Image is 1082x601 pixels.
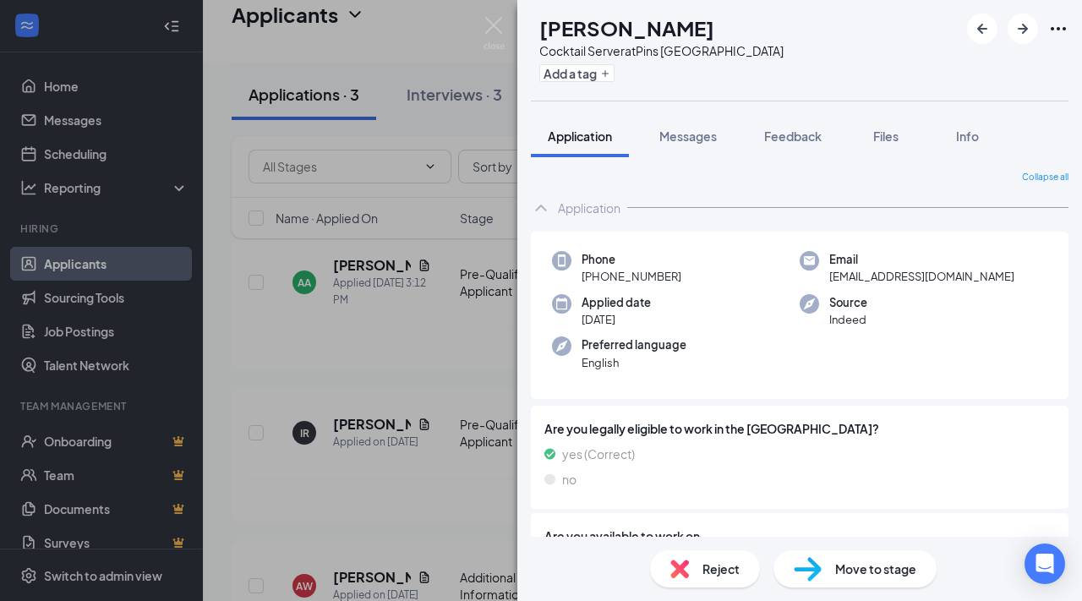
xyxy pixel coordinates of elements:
[600,68,610,79] svg: Plus
[531,198,551,218] svg: ChevronUp
[582,251,681,268] span: Phone
[1022,171,1068,184] span: Collapse all
[539,14,714,42] h1: [PERSON_NAME]
[539,42,784,59] div: Cocktail Server at Pins [GEOGRAPHIC_DATA]
[702,560,740,578] span: Reject
[1008,14,1038,44] button: ArrowRight
[582,354,686,371] span: English
[829,294,867,311] span: Source
[544,527,700,545] span: Are you available to work on
[1025,544,1065,584] div: Open Intercom Messenger
[829,311,867,328] span: Indeed
[582,336,686,353] span: Preferred language
[829,251,1014,268] span: Email
[582,294,651,311] span: Applied date
[582,311,651,328] span: [DATE]
[548,128,612,144] span: Application
[1048,19,1068,39] svg: Ellipses
[764,128,822,144] span: Feedback
[562,470,577,489] span: no
[967,14,997,44] button: ArrowLeftNew
[582,268,681,285] span: [PHONE_NUMBER]
[1013,19,1033,39] svg: ArrowRight
[544,419,1055,438] span: Are you legally eligible to work in the [GEOGRAPHIC_DATA]?
[659,128,717,144] span: Messages
[539,64,615,82] button: PlusAdd a tag
[956,128,979,144] span: Info
[873,128,899,144] span: Files
[972,19,992,39] svg: ArrowLeftNew
[562,445,635,463] span: yes (Correct)
[558,199,620,216] div: Application
[829,268,1014,285] span: [EMAIL_ADDRESS][DOMAIN_NAME]
[835,560,916,578] span: Move to stage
